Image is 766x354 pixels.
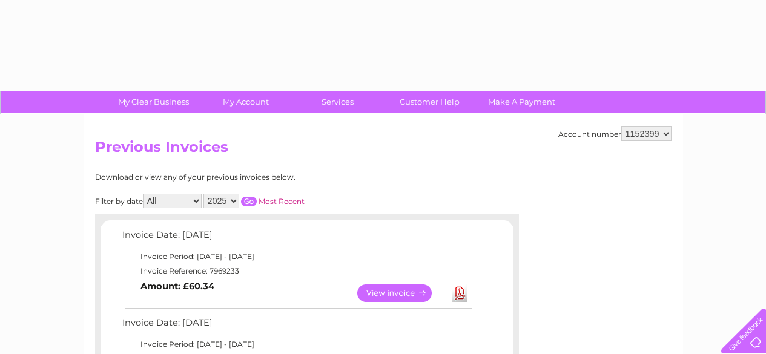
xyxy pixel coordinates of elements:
[119,227,474,249] td: Invoice Date: [DATE]
[558,126,672,141] div: Account number
[119,249,474,264] td: Invoice Period: [DATE] - [DATE]
[196,91,296,113] a: My Account
[119,264,474,278] td: Invoice Reference: 7969233
[119,337,474,352] td: Invoice Period: [DATE] - [DATE]
[259,197,305,206] a: Most Recent
[357,284,446,302] a: View
[140,281,214,292] b: Amount: £60.34
[452,284,467,302] a: Download
[380,91,480,113] a: Customer Help
[472,91,572,113] a: Make A Payment
[288,91,388,113] a: Services
[95,194,413,208] div: Filter by date
[95,139,672,162] h2: Previous Invoices
[104,91,203,113] a: My Clear Business
[119,315,474,337] td: Invoice Date: [DATE]
[95,173,413,182] div: Download or view any of your previous invoices below.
